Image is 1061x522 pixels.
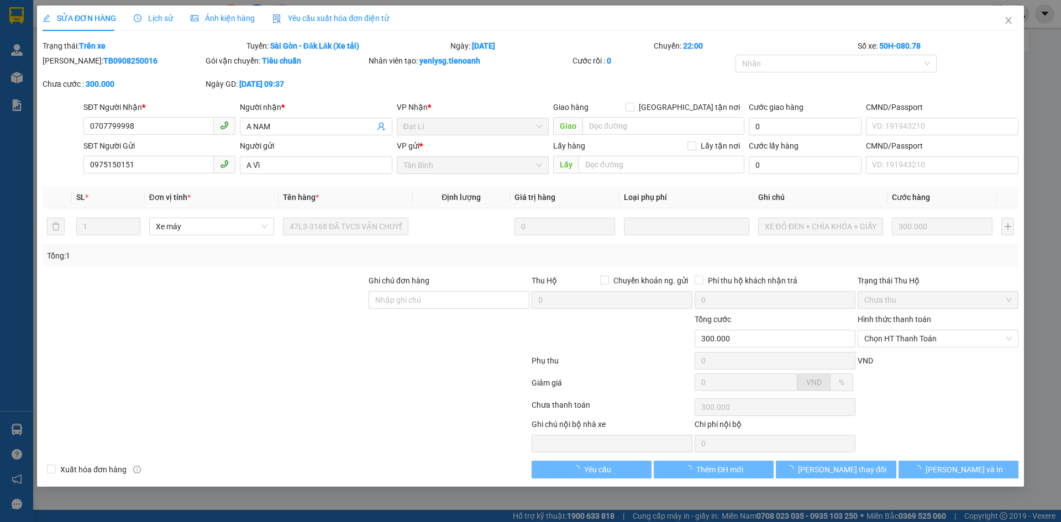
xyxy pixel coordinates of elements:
[892,193,930,202] span: Cước hàng
[272,14,389,23] span: Yêu cầu xuất hóa đơn điện tử
[41,40,245,52] div: Trạng thái:
[530,377,694,396] div: Giảm giá
[926,463,1003,476] span: [PERSON_NAME] và In
[442,193,481,202] span: Định lượng
[220,121,229,130] span: phone
[572,465,584,473] span: loading
[262,56,301,65] b: Tiêu chuẩn
[283,193,319,202] span: Tên hàng
[419,56,480,65] b: yenlysg.tienoanh
[369,291,529,309] input: Ghi chú đơn hàng
[532,276,557,285] span: Thu Hộ
[86,80,114,88] b: 300.000
[47,250,409,262] div: Tổng: 1
[864,292,1012,308] span: Chưa thu
[245,40,449,52] div: Tuyến:
[653,40,857,52] div: Chuyến:
[272,14,281,23] img: icon
[532,461,652,478] button: Yêu cầu
[579,156,744,173] input: Dọc đường
[149,193,191,202] span: Đơn vị tính
[749,156,862,174] input: Cước lấy hàng
[913,465,926,473] span: loading
[786,465,798,473] span: loading
[514,218,615,235] input: 0
[776,461,896,478] button: [PERSON_NAME] thay đổi
[47,218,65,235] button: delete
[369,276,429,285] label: Ghi chú đơn hàng
[43,14,50,22] span: edit
[1004,16,1013,25] span: close
[1001,218,1013,235] button: plus
[83,140,235,152] div: SĐT Người Gửi
[858,275,1018,287] div: Trạng thái Thu Hộ
[754,187,887,208] th: Ghi chú
[619,187,753,208] th: Loại phụ phí
[582,117,744,135] input: Dọc đường
[553,156,579,173] span: Lấy
[864,330,1012,347] span: Chọn HT Thanh Toán
[134,14,173,23] span: Lịch sử
[858,356,873,365] span: VND
[866,101,1018,113] div: CMND/Passport
[283,218,408,235] input: VD: Bàn, Ghế
[696,463,743,476] span: Thêm ĐH mới
[654,461,774,478] button: Thêm ĐH mới
[684,465,696,473] span: loading
[553,141,585,150] span: Lấy hàng
[191,14,255,23] span: Ảnh kiện hàng
[403,118,542,135] span: Đạt Lí
[43,78,203,90] div: Chưa cước :
[584,463,611,476] span: Yêu cầu
[634,101,744,113] span: [GEOGRAPHIC_DATA] tận nơi
[609,275,692,287] span: Chuyển khoản ng. gửi
[806,378,822,387] span: VND
[857,40,1020,52] div: Số xe:
[703,275,802,287] span: Phí thu hộ khách nhận trả
[76,193,85,202] span: SL
[858,315,931,324] label: Hình thức thanh toán
[403,157,542,173] span: Tân Bình
[749,103,803,112] label: Cước giao hàng
[472,41,495,50] b: [DATE]
[83,101,235,113] div: SĐT Người Nhận
[377,122,386,131] span: user-add
[43,14,116,23] span: SỬA ĐƠN HÀNG
[683,41,703,50] b: 22:00
[749,118,862,135] input: Cước giao hàng
[206,55,366,67] div: Gói vận chuyển:
[553,117,582,135] span: Giao
[397,103,428,112] span: VP Nhận
[749,141,799,150] label: Cước lấy hàng
[695,315,731,324] span: Tổng cước
[133,466,141,473] span: info-circle
[134,14,141,22] span: clock-circle
[798,463,886,476] span: [PERSON_NAME] thay đổi
[369,55,570,67] div: Nhân viên tạo:
[449,40,653,52] div: Ngày:
[514,193,555,202] span: Giá trị hàng
[220,160,229,168] span: phone
[839,378,844,387] span: %
[532,418,692,435] div: Ghi chú nội bộ nhà xe
[530,399,694,418] div: Chưa thanh toán
[553,103,589,112] span: Giao hàng
[56,463,131,476] span: Xuất hóa đơn hàng
[240,140,392,152] div: Người gửi
[240,101,392,113] div: Người nhận
[892,218,992,235] input: 0
[191,14,198,22] span: picture
[993,6,1024,36] button: Close
[758,218,883,235] input: Ghi Chú
[103,56,157,65] b: TB0908250016
[607,56,611,65] b: 0
[695,418,855,435] div: Chi phí nội bộ
[899,461,1018,478] button: [PERSON_NAME] và In
[397,140,549,152] div: VP gửi
[43,55,203,67] div: [PERSON_NAME]:
[239,80,284,88] b: [DATE] 09:37
[79,41,106,50] b: Trên xe
[530,355,694,374] div: Phụ thu
[866,140,1018,152] div: CMND/Passport
[156,218,267,235] span: Xe máy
